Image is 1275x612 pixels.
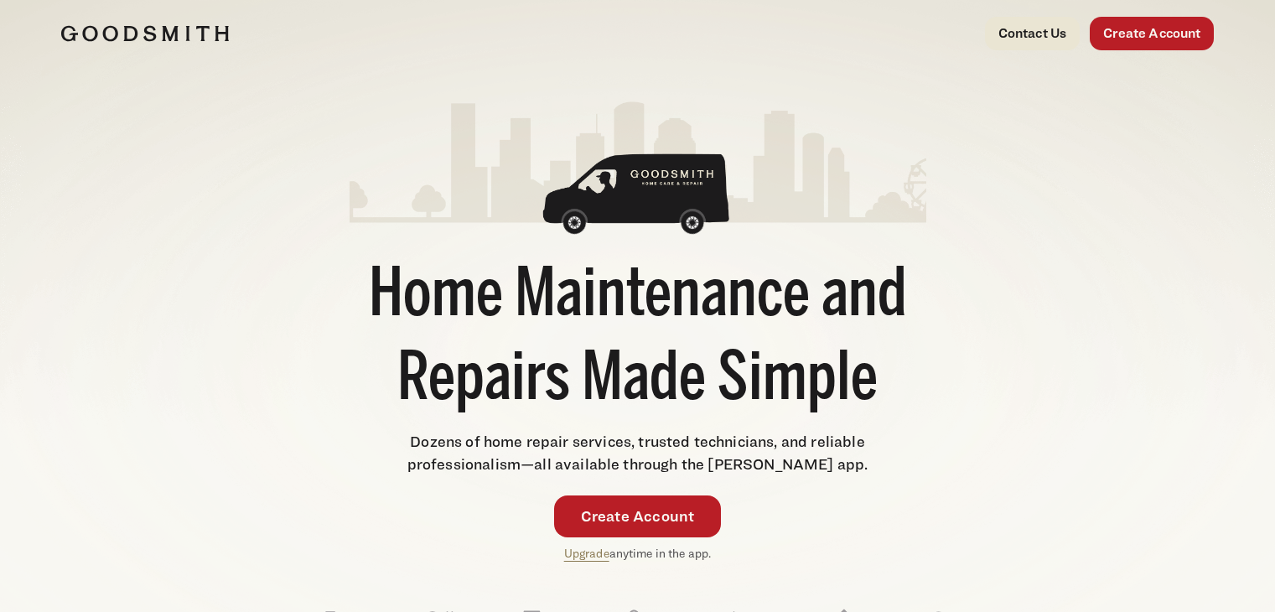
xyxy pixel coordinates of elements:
[985,17,1081,50] a: Contact Us
[61,25,229,42] img: Goodsmith
[564,546,609,560] a: Upgrade
[350,256,926,423] h1: Home Maintenance and Repairs Made Simple
[564,544,712,563] p: anytime in the app.
[1090,17,1214,50] a: Create Account
[407,433,868,473] span: Dozens of home repair services, trusted technicians, and reliable professionalism—all available t...
[554,495,722,537] a: Create Account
